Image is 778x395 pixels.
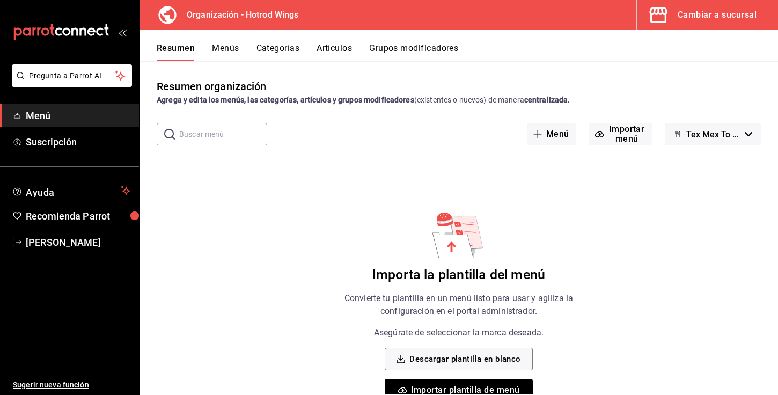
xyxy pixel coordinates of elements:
[26,184,116,197] span: Ayuda
[317,43,352,61] button: Artículos
[372,267,545,283] h6: Importa la plantilla del menú
[212,43,239,61] button: Menús
[118,28,127,36] button: open_drawer_menu
[324,292,594,318] p: Convierte tu plantilla en un menú listo para usar y agiliza la configuración en el portal adminis...
[13,379,130,391] span: Sugerir nueva función
[527,123,576,145] button: Menú
[157,43,778,61] div: navigation tabs
[179,123,267,145] input: Buscar menú
[26,108,130,123] span: Menú
[686,129,740,140] span: Tex Mex To Go - Borrador
[678,8,757,23] div: Cambiar a sucursal
[26,135,130,149] span: Suscripción
[374,326,544,339] p: Asegúrate de seleccionar la marca deseada.
[26,209,130,223] span: Recomienda Parrot
[524,96,570,104] strong: centralizada.
[157,78,267,94] div: Resumen organización
[665,123,761,145] button: Tex Mex To Go - Borrador
[178,9,299,21] h3: Organización - Hotrod Wings
[12,64,132,87] button: Pregunta a Parrot AI
[157,94,761,106] div: (existentes o nuevos) de manera
[157,43,195,61] button: Resumen
[8,78,132,89] a: Pregunta a Parrot AI
[26,235,130,250] span: [PERSON_NAME]
[385,348,532,370] button: Descargar plantilla en blanco
[29,70,115,82] span: Pregunta a Parrot AI
[256,43,300,61] button: Categorías
[157,96,414,104] strong: Agrega y edita los menús, las categorías, artículos y grupos modificadores
[369,43,458,61] button: Grupos modificadores
[589,123,652,145] button: Importar menú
